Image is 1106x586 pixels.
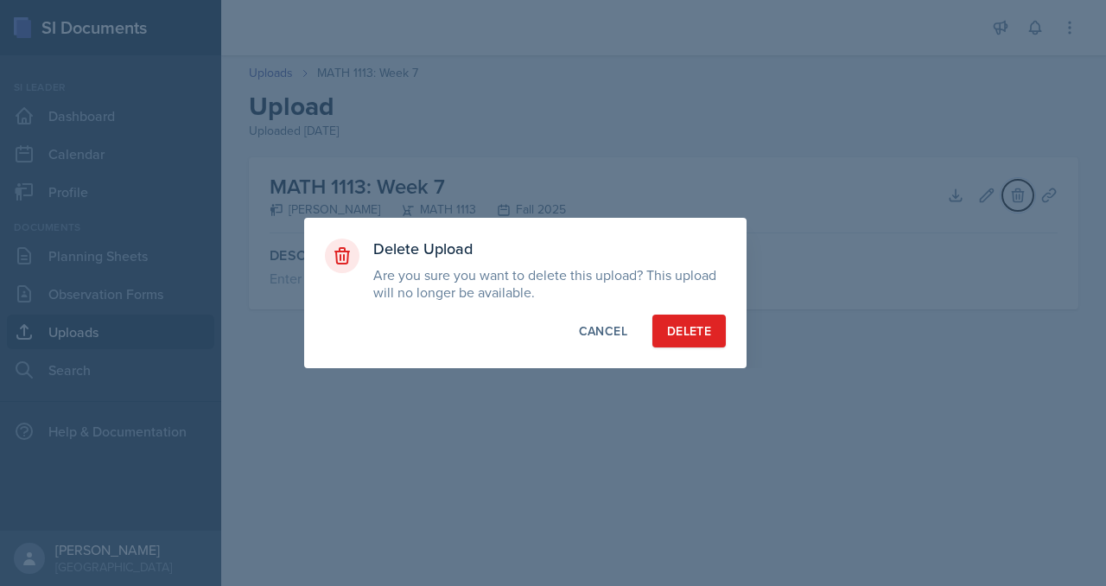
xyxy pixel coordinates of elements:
[373,239,726,259] h3: Delete Upload
[564,315,642,347] button: Cancel
[579,322,627,340] div: Cancel
[373,266,726,301] p: Are you sure you want to delete this upload? This upload will no longer be available.
[667,322,711,340] div: Delete
[652,315,726,347] button: Delete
